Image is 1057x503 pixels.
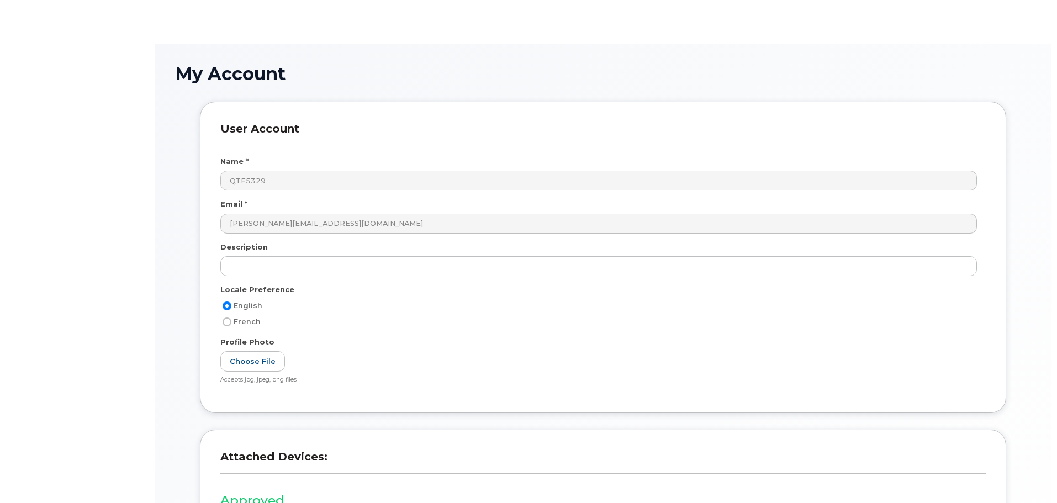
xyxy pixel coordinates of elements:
h1: My Account [175,64,1031,83]
input: English [223,301,231,310]
input: French [223,317,231,326]
label: Email * [220,199,247,209]
span: English [234,301,262,310]
span: French [234,317,261,326]
label: Choose File [220,351,285,372]
label: Name * [220,156,249,167]
label: Description [220,242,268,252]
label: Locale Preference [220,284,294,295]
h3: User Account [220,122,986,146]
label: Profile Photo [220,337,274,347]
h3: Attached Devices: [220,450,986,474]
div: Accepts jpg, jpeg, png files [220,376,977,384]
